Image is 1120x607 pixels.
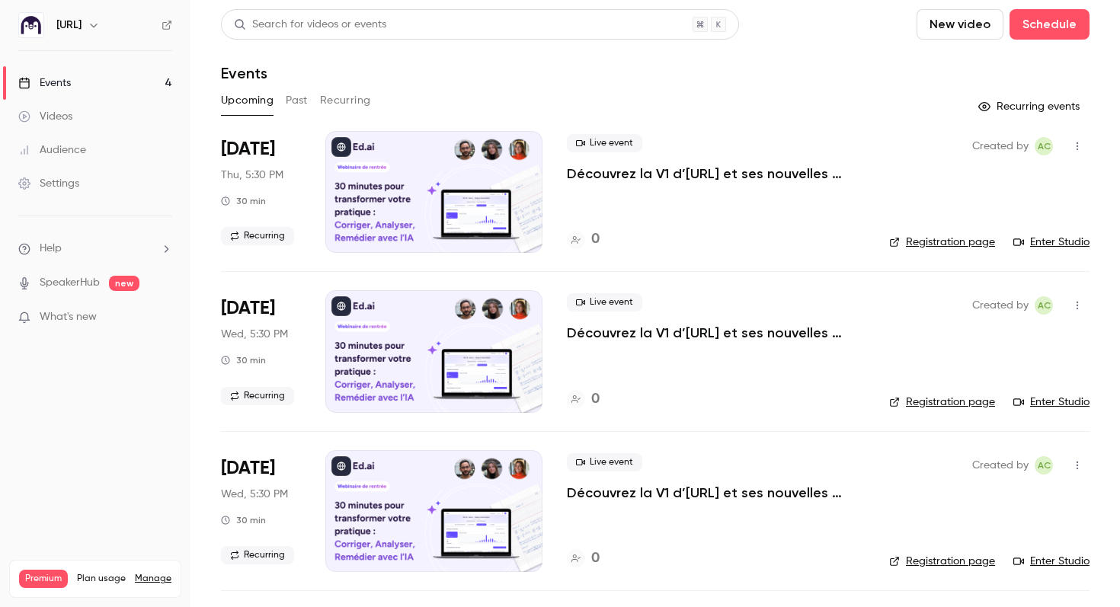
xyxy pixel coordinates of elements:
[109,276,139,291] span: new
[567,484,865,502] a: Découvrez la V1 d’[URL] et ses nouvelles fonctionnalités !
[1013,554,1090,569] a: Enter Studio
[221,195,266,207] div: 30 min
[591,389,600,410] h4: 0
[234,17,386,33] div: Search for videos or events
[1013,235,1090,250] a: Enter Studio
[221,487,288,502] span: Wed, 5:30 PM
[77,573,126,585] span: Plan usage
[221,64,267,82] h1: Events
[40,309,97,325] span: What's new
[972,137,1029,155] span: Created by
[221,354,266,366] div: 30 min
[1010,9,1090,40] button: Schedule
[917,9,1003,40] button: New video
[40,241,62,257] span: Help
[221,450,301,572] div: Sep 24 Wed, 5:30 PM (Europe/Paris)
[567,293,642,311] span: Live event
[972,456,1029,474] span: Created by
[18,176,79,191] div: Settings
[221,227,294,245] span: Recurring
[567,453,642,471] span: Live event
[320,88,371,113] button: Recurring
[972,296,1029,315] span: Created by
[591,548,600,569] h4: 0
[567,548,600,569] a: 0
[56,18,82,33] h6: [URL]
[889,395,995,410] a: Registration page
[18,109,72,124] div: Videos
[1035,296,1053,315] span: Alison Chopard
[889,235,995,250] a: Registration page
[221,296,275,321] span: [DATE]
[1038,137,1051,155] span: AC
[567,229,600,250] a: 0
[1013,395,1090,410] a: Enter Studio
[567,389,600,410] a: 0
[19,570,68,588] span: Premium
[567,165,865,183] a: Découvrez la V1 d’[URL] et ses nouvelles fonctionnalités !
[567,134,642,152] span: Live event
[19,13,43,37] img: Ed.ai
[286,88,308,113] button: Past
[221,168,283,183] span: Thu, 5:30 PM
[18,142,86,158] div: Audience
[221,327,288,342] span: Wed, 5:30 PM
[221,546,294,564] span: Recurring
[18,241,172,257] li: help-dropdown-opener
[221,131,301,253] div: Sep 11 Thu, 5:30 PM (Europe/Paris)
[18,75,71,91] div: Events
[889,554,995,569] a: Registration page
[221,88,274,113] button: Upcoming
[135,573,171,585] a: Manage
[221,456,275,481] span: [DATE]
[221,137,275,161] span: [DATE]
[40,275,100,291] a: SpeakerHub
[221,514,266,526] div: 30 min
[1038,456,1051,474] span: AC
[1038,296,1051,315] span: AC
[1035,137,1053,155] span: Alison Chopard
[591,229,600,250] h4: 0
[971,94,1090,119] button: Recurring events
[567,324,865,342] a: Découvrez la V1 d’[URL] et ses nouvelles fonctionnalités !
[221,290,301,412] div: Sep 17 Wed, 5:30 PM (Europe/Paris)
[1035,456,1053,474] span: Alison Chopard
[221,387,294,405] span: Recurring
